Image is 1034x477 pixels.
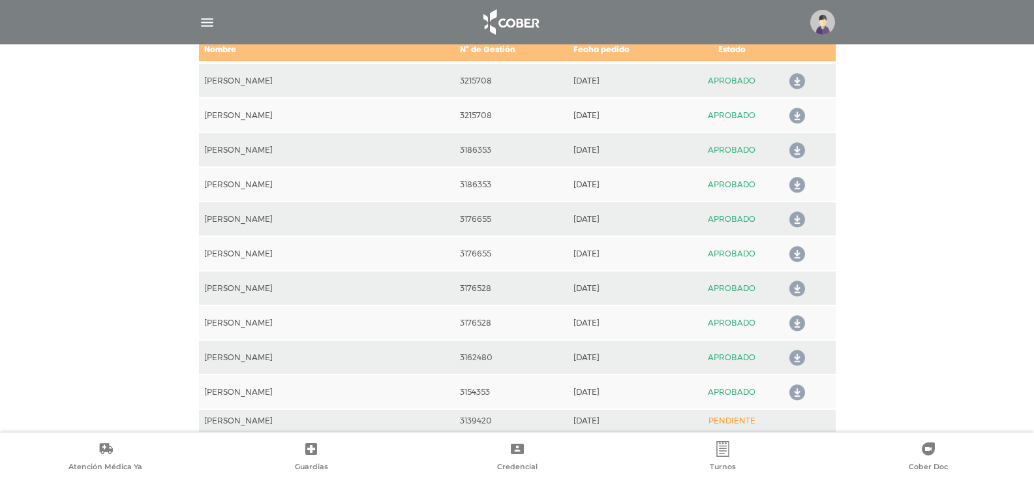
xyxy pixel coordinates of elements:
td: 3186353 [455,167,568,202]
img: logo_cober_home-white.png [476,7,545,38]
td: [PERSON_NAME] [199,167,455,202]
td: [DATE] [568,63,682,98]
td: APROBADO [682,305,782,340]
td: [DATE] [568,98,682,132]
td: [PERSON_NAME] [199,236,455,271]
td: [DATE] [568,340,682,375]
td: 3162480 [455,340,568,375]
td: APROBADO [682,63,782,98]
td: APROBADO [682,202,782,236]
td: APROBADO [682,132,782,167]
span: Credencial [497,462,538,474]
td: [PERSON_NAME] [199,202,455,236]
a: Atención Médica Ya [3,441,208,474]
td: 3186353 [455,132,568,167]
td: [PERSON_NAME] [199,409,455,433]
td: 3215708 [455,98,568,132]
td: Fecha pedido [568,38,682,63]
img: profile-placeholder.svg [810,10,835,35]
td: Estado [682,38,782,63]
td: [PERSON_NAME] [199,340,455,375]
td: 3154353 [455,375,568,409]
td: Nombre [199,38,455,63]
span: Turnos [710,462,736,474]
span: Atención Médica Ya [68,462,142,474]
td: [DATE] [568,305,682,340]
a: Turnos [620,441,825,474]
td: [DATE] [568,132,682,167]
td: [DATE] [568,236,682,271]
span: Cober Doc [909,462,948,474]
td: 3215708 [455,63,568,98]
td: APROBADO [682,340,782,375]
td: APROBADO [682,271,782,305]
td: APROBADO [682,167,782,202]
span: Guardias [295,462,328,474]
td: 3139420 [455,409,568,433]
td: 3176655 [455,202,568,236]
a: Cober Doc [826,441,1031,474]
td: [PERSON_NAME] [199,271,455,305]
td: 3176528 [455,271,568,305]
td: APROBADO [682,375,782,409]
td: [DATE] [568,167,682,202]
td: [DATE] [568,409,682,433]
td: N° de Gestión [455,38,568,63]
td: APROBADO [682,98,782,132]
a: Guardias [208,441,414,474]
td: 3176655 [455,236,568,271]
td: APROBADO [682,236,782,271]
td: [PERSON_NAME] [199,63,455,98]
td: [DATE] [568,271,682,305]
td: [PERSON_NAME] [199,132,455,167]
td: [DATE] [568,202,682,236]
td: PENDIENTE [682,409,782,433]
td: [PERSON_NAME] [199,98,455,132]
a: Credencial [414,441,620,474]
img: Cober_menu-lines-white.svg [199,14,215,31]
td: [PERSON_NAME] [199,375,455,409]
td: [PERSON_NAME] [199,305,455,340]
td: 3176528 [455,305,568,340]
td: [DATE] [568,375,682,409]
